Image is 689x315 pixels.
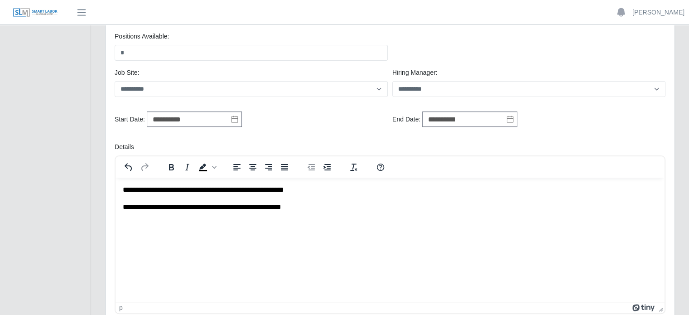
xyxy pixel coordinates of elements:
button: Redo [137,161,152,174]
button: Align left [229,161,245,174]
label: job site: [115,68,139,78]
img: SLM Logo [13,8,58,18]
label: End Date: [392,115,420,124]
button: Help [373,161,388,174]
div: Background color Black [195,161,218,174]
button: Undo [121,161,136,174]
button: Align center [245,161,260,174]
div: Press the Up and Down arrow keys to resize the editor. [655,302,665,313]
div: p [119,304,123,311]
button: Bold [164,161,179,174]
button: Align right [261,161,276,174]
button: Increase indent [319,161,335,174]
button: Italic [179,161,195,174]
label: Details [115,142,134,152]
a: [PERSON_NAME] [632,8,684,17]
button: Decrease indent [304,161,319,174]
label: Hiring Manager: [392,68,438,78]
label: Start Date: [115,115,145,124]
button: Justify [277,161,292,174]
body: Rich Text Area. Press ALT-0 for help. [7,7,542,160]
button: Clear formatting [346,161,361,174]
a: Powered by Tiny [632,304,655,311]
label: Positions Available: [115,32,169,41]
iframe: Rich Text Area [116,178,665,302]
